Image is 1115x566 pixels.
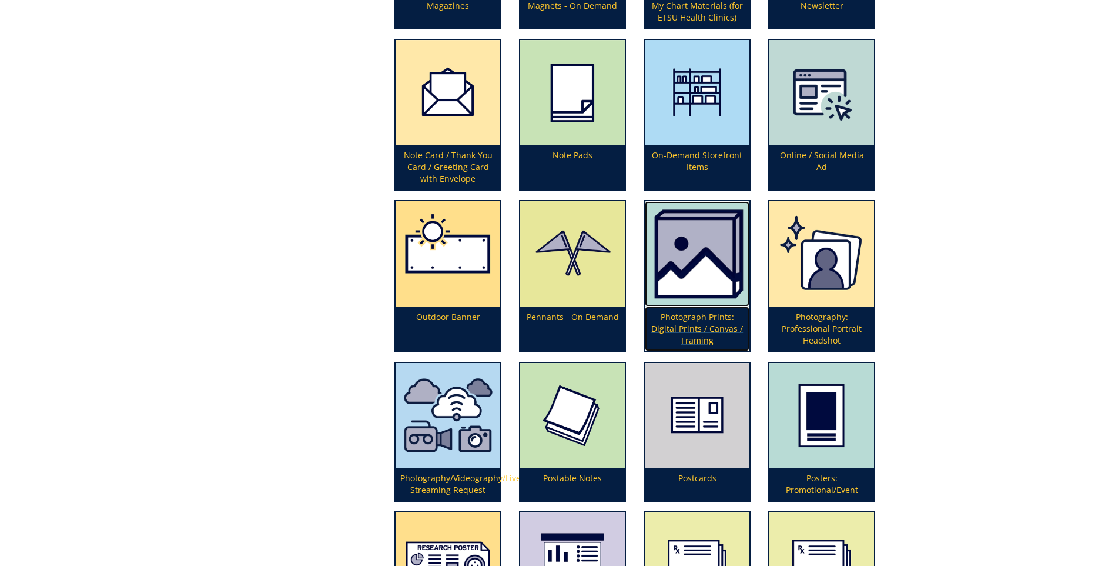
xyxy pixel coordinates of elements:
[769,40,874,189] a: Online / Social Media Ad
[645,40,749,145] img: storefront-59492794b37212.27878942.png
[520,307,625,351] p: Pennants - On Demand
[520,201,625,307] img: pennants-5aba95804d0800.82641085.png
[520,40,625,145] img: note-pads-594927357b5c91.87943573.png
[396,40,500,189] a: Note Card / Thank You Card / Greeting Card with Envelope
[520,40,625,189] a: Note Pads
[769,363,874,468] img: poster-promotional-5949293418faa6.02706653.png
[769,201,874,307] img: professional%20headshot-673780894c71e3.55548584.png
[769,40,874,145] img: online-5fff4099133973.60612856.png
[769,145,874,189] p: Online / Social Media Ad
[520,363,625,468] img: post-it-note-5949284106b3d7.11248848.png
[645,468,749,501] p: Postcards
[396,363,500,468] img: photography%20videography%20or%20live%20streaming-62c5f5a2188136.97296614.png
[396,201,500,307] img: outdoor-banner-59a7475505b354.85346843.png
[645,201,749,351] a: Photograph Prints: Digital Prints / Canvas / Framing
[769,468,874,501] p: Posters: Promotional/Event
[396,307,500,351] p: Outdoor Banner
[396,468,500,501] p: Photography/Videography/Live Streaming Request
[645,363,749,501] a: Postcards
[645,201,749,307] img: photo%20prints-64d43c229de446.43990330.png
[396,201,500,351] a: Outdoor Banner
[396,40,500,145] img: invitationwithenvelope-5a33f926473532.42838482.png
[769,201,874,351] a: Photography: Professional Portrait Headshot
[396,363,500,501] a: Photography/Videography/Live Streaming Request
[520,201,625,351] a: Pennants - On Demand
[396,145,500,189] p: Note Card / Thank You Card / Greeting Card with Envelope
[645,40,749,189] a: On-Demand Storefront Items
[645,363,749,468] img: postcard-59839371c99131.37464241.png
[769,363,874,501] a: Posters: Promotional/Event
[769,307,874,351] p: Photography: Professional Portrait Headshot
[645,145,749,189] p: On-Demand Storefront Items
[520,468,625,501] p: Postable Notes
[645,307,749,351] p: Photograph Prints: Digital Prints / Canvas / Framing
[520,363,625,501] a: Postable Notes
[520,145,625,189] p: Note Pads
